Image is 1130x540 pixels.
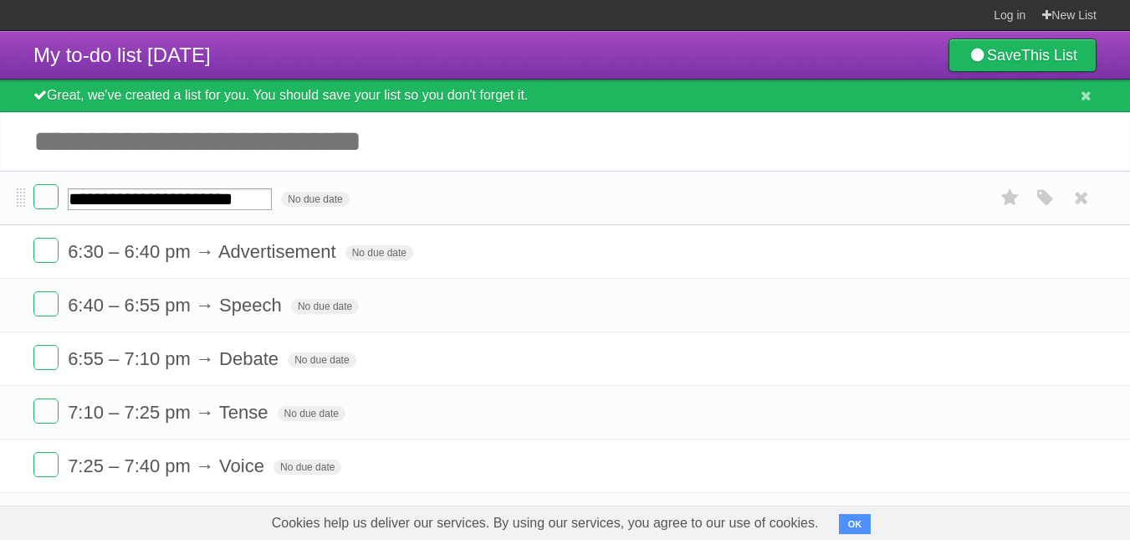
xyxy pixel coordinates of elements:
[995,184,1026,212] label: Star task
[68,402,272,423] span: 7:10 – 7:25 pm → Tense
[33,345,59,370] label: Done
[68,455,268,476] span: 7:25 – 7:40 pm → Voice
[278,406,345,421] span: No due date
[33,44,211,66] span: My to-do list [DATE]
[274,460,341,475] span: No due date
[33,238,59,263] label: Done
[68,295,286,316] span: 6:40 – 6:55 pm → Speech
[33,291,59,316] label: Done
[288,352,355,368] span: No due date
[1021,47,1077,64] b: This List
[839,514,872,534] button: OK
[33,184,59,209] label: Done
[281,192,349,207] span: No due date
[68,348,283,369] span: 6:55 – 7:10 pm → Debate
[948,39,1097,72] a: SaveThis List
[33,452,59,477] label: Done
[291,299,359,314] span: No due date
[68,241,340,262] span: 6:30 – 6:40 pm → Advertisement
[255,507,836,540] span: Cookies help us deliver our services. By using our services, you agree to our use of cookies.
[33,399,59,424] label: Done
[345,245,413,260] span: No due date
